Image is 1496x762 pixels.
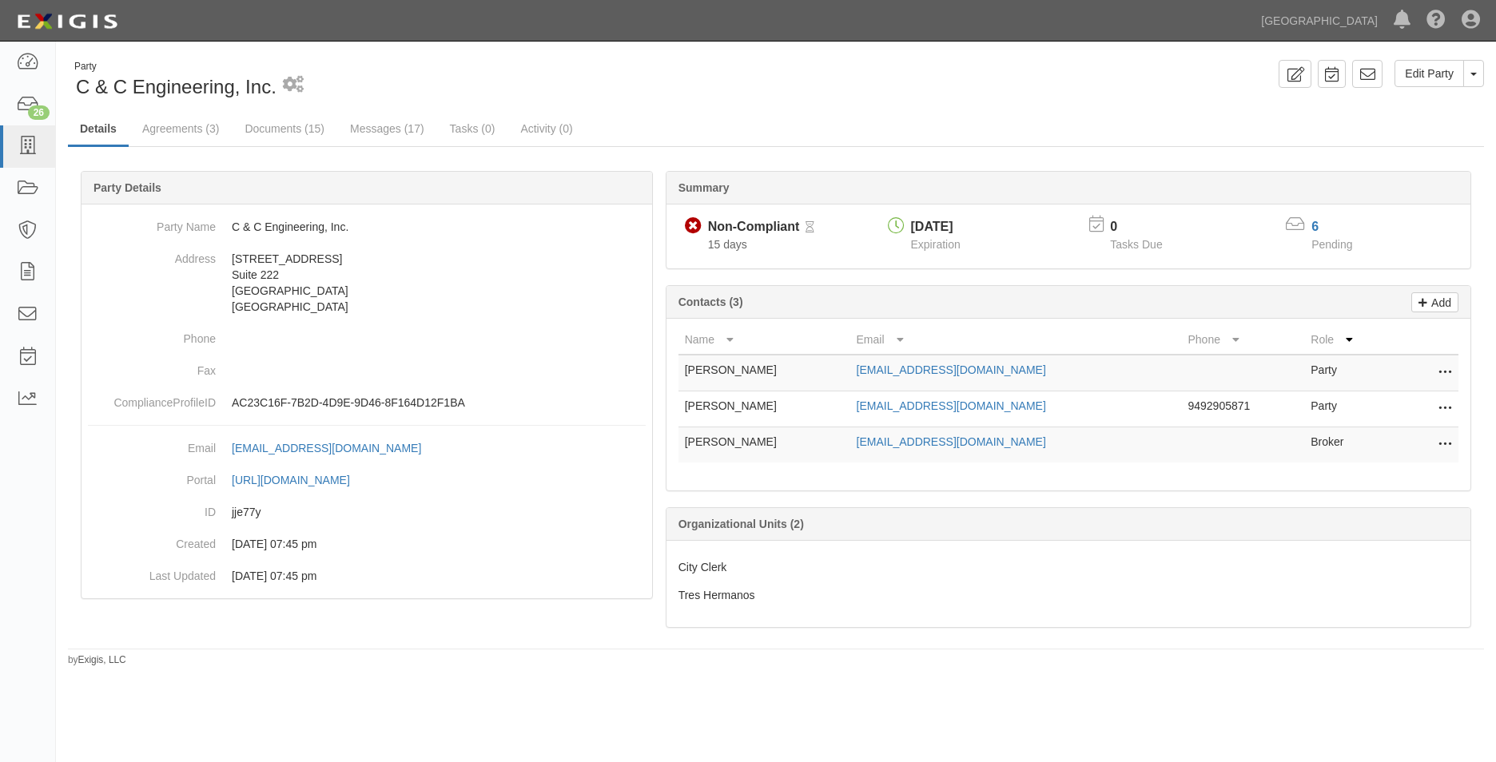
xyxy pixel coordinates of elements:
[1181,391,1304,427] td: 9492905871
[1110,238,1162,251] span: Tasks Due
[88,243,216,267] dt: Address
[1304,391,1395,427] td: Party
[678,589,755,601] span: Tres Hermanos
[88,323,216,347] dt: Phone
[232,440,421,456] div: [EMAIL_ADDRESS][DOMAIN_NAME]
[88,496,216,520] dt: ID
[508,113,584,145] a: Activity (0)
[685,218,702,235] i: Non-Compliant
[678,391,850,427] td: [PERSON_NAME]
[88,211,216,235] dt: Party Name
[678,427,850,463] td: [PERSON_NAME]
[678,296,743,308] b: Contacts (3)
[911,218,961,236] div: [DATE]
[232,395,646,411] p: AC23C16F-7B2D-4D9E-9D46-8F164D12F1BA
[283,77,304,93] i: 1 scheduled workflow
[88,560,216,584] dt: Last Updated
[678,518,804,530] b: Organizational Units (2)
[1427,293,1451,312] p: Add
[68,113,129,147] a: Details
[857,435,1046,448] a: [EMAIL_ADDRESS][DOMAIN_NAME]
[678,561,727,573] span: City Clerk
[88,387,216,411] dt: ComplianceProfileID
[76,76,277,97] span: C & C Engineering, Inc.
[1311,220,1319,233] a: 6
[1311,238,1352,251] span: Pending
[232,474,368,486] a: [URL][DOMAIN_NAME]
[1426,11,1446,30] i: Help Center - Complianz
[74,60,277,73] div: Party
[438,113,507,145] a: Tasks (0)
[1395,60,1464,87] a: Edit Party
[1110,218,1182,236] p: 0
[857,399,1046,412] a: [EMAIL_ADDRESS][DOMAIN_NAME]
[88,464,216,488] dt: Portal
[911,238,961,251] span: Expiration
[678,181,730,194] b: Summary
[1181,325,1304,355] th: Phone
[88,432,216,456] dt: Email
[93,181,161,194] b: Party Details
[88,496,646,528] dd: jje77y
[233,113,336,145] a: Documents (15)
[88,211,646,243] dd: C & C Engineering, Inc.
[1253,5,1386,37] a: [GEOGRAPHIC_DATA]
[88,243,646,323] dd: [STREET_ADDRESS] Suite 222 [GEOGRAPHIC_DATA] [GEOGRAPHIC_DATA]
[130,113,231,145] a: Agreements (3)
[708,238,747,251] span: Since 09/24/2025
[1411,292,1458,312] a: Add
[338,113,436,145] a: Messages (17)
[88,528,216,552] dt: Created
[1304,427,1395,463] td: Broker
[88,355,216,379] dt: Fax
[1304,355,1395,391] td: Party
[78,654,126,665] a: Exigis, LLC
[28,105,50,120] div: 26
[88,528,646,560] dd: 08/05/2024 07:45 pm
[678,325,850,355] th: Name
[857,363,1046,376] a: [EMAIL_ADDRESS][DOMAIN_NAME]
[68,653,126,667] small: by
[806,222,814,233] i: Pending Review
[12,7,122,36] img: logo-5460c22ac91f19d4615b14bd174203de0afe785f0fc80cf4dbbc73dc1793850b.png
[232,442,439,454] a: [EMAIL_ADDRESS][DOMAIN_NAME]
[68,60,764,101] div: C & C Engineering, Inc.
[708,218,800,236] div: Non-Compliant
[88,560,646,592] dd: 08/05/2024 07:45 pm
[850,325,1182,355] th: Email
[1304,325,1395,355] th: Role
[678,355,850,391] td: [PERSON_NAME]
